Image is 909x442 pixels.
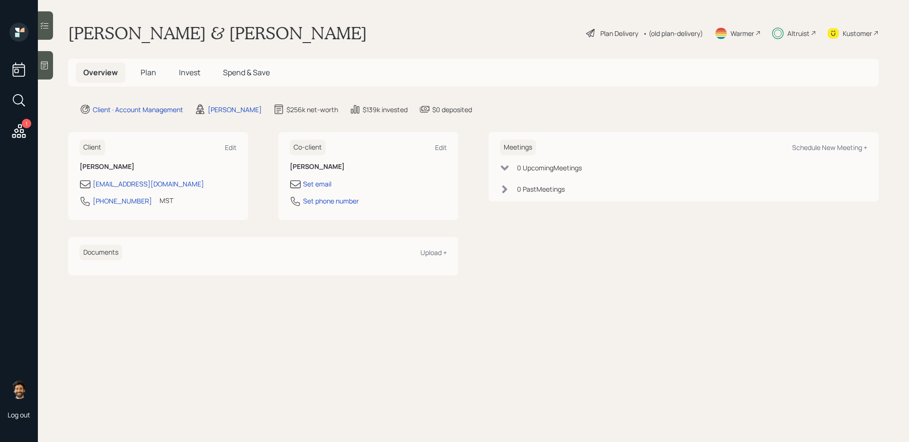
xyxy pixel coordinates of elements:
div: [PERSON_NAME] [208,105,262,115]
div: Plan Delivery [600,28,638,38]
h6: [PERSON_NAME] [80,163,237,171]
div: Set email [303,179,331,189]
span: Overview [83,67,118,78]
h6: Client [80,140,105,155]
div: Upload + [420,248,447,257]
h6: Meetings [500,140,536,155]
div: $139k invested [363,105,408,115]
span: Invest [179,67,200,78]
h6: [PERSON_NAME] [290,163,447,171]
div: Edit [225,143,237,152]
div: Kustomer [843,28,872,38]
div: $256k net-worth [286,105,338,115]
div: 0 Past Meeting s [517,184,565,194]
div: Warmer [731,28,754,38]
div: Client · Account Management [93,105,183,115]
span: Plan [141,67,156,78]
h6: Documents [80,245,122,260]
div: Altruist [787,28,810,38]
h1: [PERSON_NAME] & [PERSON_NAME] [68,23,367,44]
div: Schedule New Meeting + [792,143,867,152]
div: 0 Upcoming Meeting s [517,163,582,173]
h6: Co-client [290,140,326,155]
div: $0 deposited [432,105,472,115]
div: 1 [22,119,31,128]
div: MST [160,195,173,205]
div: Edit [435,143,447,152]
div: • (old plan-delivery) [643,28,703,38]
div: Set phone number [303,196,359,206]
div: [EMAIL_ADDRESS][DOMAIN_NAME] [93,179,204,189]
img: eric-schwartz-headshot.png [9,380,28,399]
div: Log out [8,410,30,419]
span: Spend & Save [223,67,270,78]
div: [PHONE_NUMBER] [93,196,152,206]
